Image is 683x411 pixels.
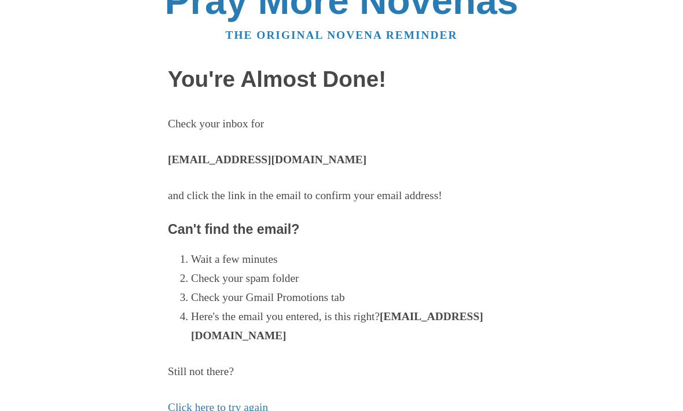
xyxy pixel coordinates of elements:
strong: [EMAIL_ADDRESS][DOMAIN_NAME] [191,310,483,342]
li: Wait a few minutes [191,250,515,269]
h1: You're Almost Done! [168,67,515,92]
li: Check your Gmail Promotions tab [191,288,515,307]
h3: Can't find the email? [168,222,515,237]
p: Check your inbox for [168,115,515,134]
li: Here's the email you entered, is this right? [191,307,515,346]
li: Check your spam folder [191,269,515,288]
a: The original novena reminder [226,29,458,41]
p: and click the link in the email to confirm your email address! [168,186,515,205]
p: Still not there? [168,362,515,381]
strong: [EMAIL_ADDRESS][DOMAIN_NAME] [168,153,366,166]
